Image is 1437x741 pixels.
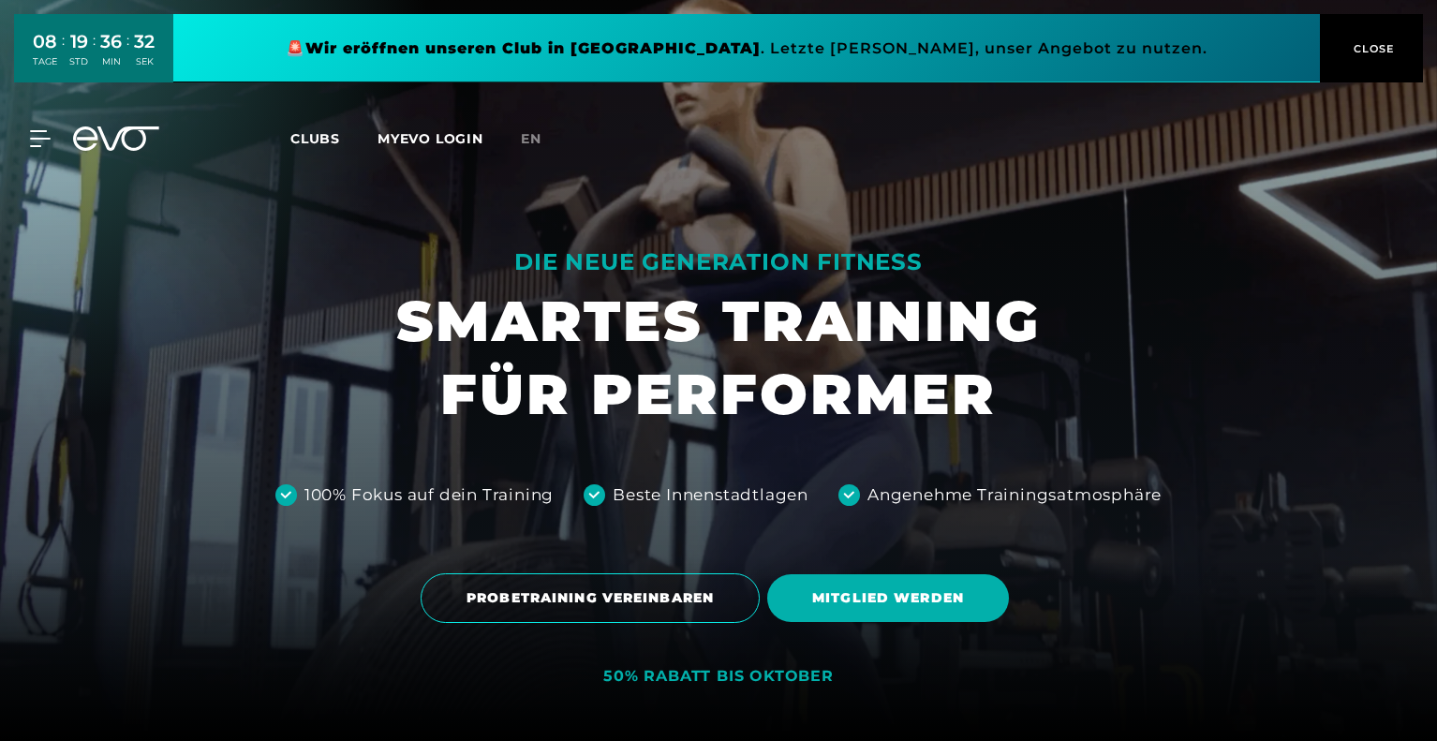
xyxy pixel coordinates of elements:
[33,28,57,55] div: 08
[304,483,554,508] div: 100% Fokus auf dein Training
[33,55,57,68] div: TAGE
[1349,40,1395,57] span: CLOSE
[767,560,1016,636] a: MITGLIED WERDEN
[867,483,1162,508] div: Angenehme Trainingsatmosphäre
[126,30,129,80] div: :
[100,28,122,55] div: 36
[603,667,834,687] div: 50% RABATT BIS OKTOBER
[396,285,1041,431] h1: SMARTES TRAINING FÜR PERFORMER
[62,30,65,80] div: :
[69,28,88,55] div: 19
[812,588,964,608] span: MITGLIED WERDEN
[421,559,767,637] a: PROBETRAINING VEREINBAREN
[378,130,483,147] a: MYEVO LOGIN
[290,130,340,147] span: Clubs
[521,130,541,147] span: en
[613,483,808,508] div: Beste Innenstadtlagen
[521,128,564,150] a: en
[290,129,378,147] a: Clubs
[134,55,155,68] div: SEK
[134,28,155,55] div: 32
[100,55,122,68] div: MIN
[1320,14,1423,82] button: CLOSE
[69,55,88,68] div: STD
[93,30,96,80] div: :
[467,588,714,608] span: PROBETRAINING VEREINBAREN
[396,247,1041,277] div: DIE NEUE GENERATION FITNESS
